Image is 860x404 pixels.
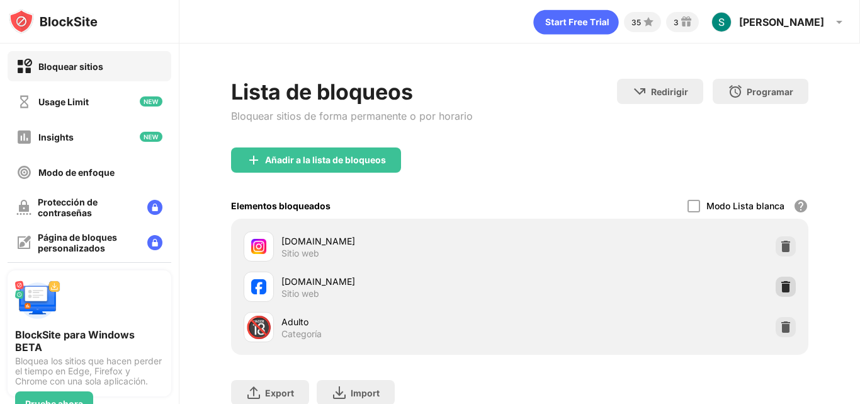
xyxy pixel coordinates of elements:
img: block-on.svg [16,59,32,74]
div: Categoría [281,328,322,340]
div: Bloquear sitios de forma permanente o por horario [231,110,473,122]
img: customize-block-page-off.svg [16,235,31,250]
img: lock-menu.svg [147,200,162,215]
div: Redirigir [651,86,688,97]
div: Bloquea los sitios que hacen perder el tiempo en Edge, Firefox y Chrome con una sola aplicación. [15,356,164,386]
div: Sitio web [281,248,319,259]
div: 🔞 [246,315,272,340]
div: Página de bloques personalizados [38,232,137,253]
img: push-desktop.svg [15,278,60,323]
img: focus-off.svg [16,164,32,180]
div: BlockSite para Windows BETA [15,328,164,354]
img: logo-blocksite.svg [9,9,98,34]
div: Modo de enfoque [38,167,115,178]
img: insights-off.svg [16,129,32,145]
div: Usage Limit [38,96,89,107]
div: Protección de contraseñas [38,197,137,218]
img: new-icon.svg [140,96,162,107]
img: new-icon.svg [140,132,162,142]
img: favicons [251,239,266,254]
img: time-usage-off.svg [16,94,32,110]
div: Elementos bloqueados [231,200,331,211]
div: Import [351,388,380,398]
div: 3 [674,18,679,27]
div: [DOMAIN_NAME] [281,234,520,248]
img: password-protection-off.svg [16,200,31,215]
img: ACg8ocK92CWmWD3BFopksvASSW-Dr0HtYGE3gD3k4SYu_bUCmj6dWw=s96-c [711,12,732,32]
div: Sitio web [281,288,319,299]
div: Insights [38,132,74,142]
div: 35 [631,18,641,27]
div: Añadir a la lista de bloqueos [265,155,386,165]
div: [PERSON_NAME] [739,16,824,28]
div: Modo Lista blanca [706,200,784,211]
div: animation [533,9,619,35]
img: reward-small.svg [679,14,694,30]
div: Export [265,388,294,398]
div: Adulto [281,315,520,328]
div: [DOMAIN_NAME] [281,275,520,288]
img: favicons [251,279,266,294]
img: lock-menu.svg [147,235,162,250]
div: Lista de bloqueos [231,79,473,105]
img: points-small.svg [641,14,656,30]
div: Bloquear sitios [38,61,103,72]
div: Programar [747,86,793,97]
